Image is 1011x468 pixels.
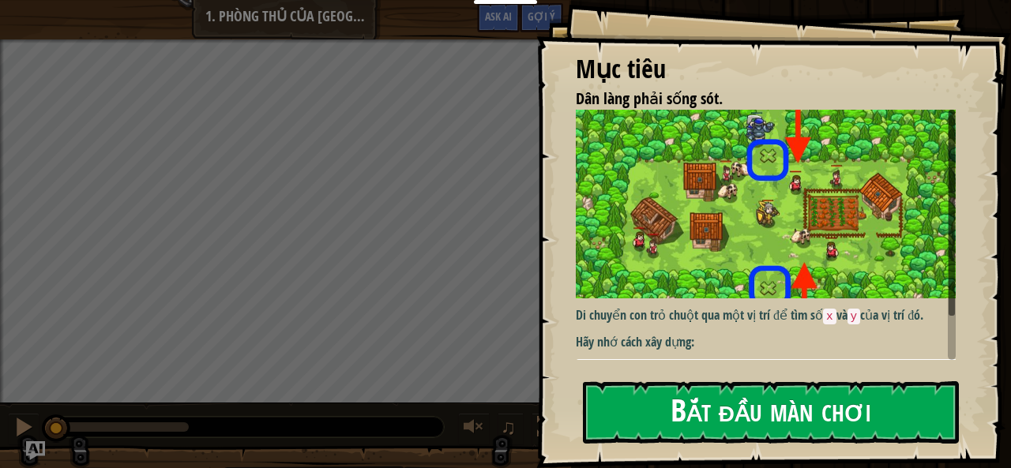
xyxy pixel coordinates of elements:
[576,88,723,109] span: Dân làng phải sống sót.
[528,9,555,24] span: Gợi ý
[26,441,45,460] button: Ask AI
[576,110,968,298] img: Defense of plainswood
[532,413,563,445] button: Bật tắt chế độ toàn màn hình
[477,3,520,32] button: Ask AI
[583,381,959,444] button: Bắt đầu màn chơi
[576,333,968,351] p: Hãy nhớ cách xây dựng:
[501,415,517,439] span: ♫
[8,413,39,445] button: Ctrl + P: Pause
[576,306,968,325] p: Di chuyển con trỏ chuột qua một vị trí để tìm số và của vị trí đó.
[823,309,836,324] code: x
[498,413,524,445] button: ♫
[556,88,952,110] li: Dân làng phải sống sót.
[576,51,956,88] div: Mục tiêu
[458,413,490,445] button: Tùy chỉnh âm lượng
[848,309,861,324] code: y
[485,9,512,24] span: Ask AI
